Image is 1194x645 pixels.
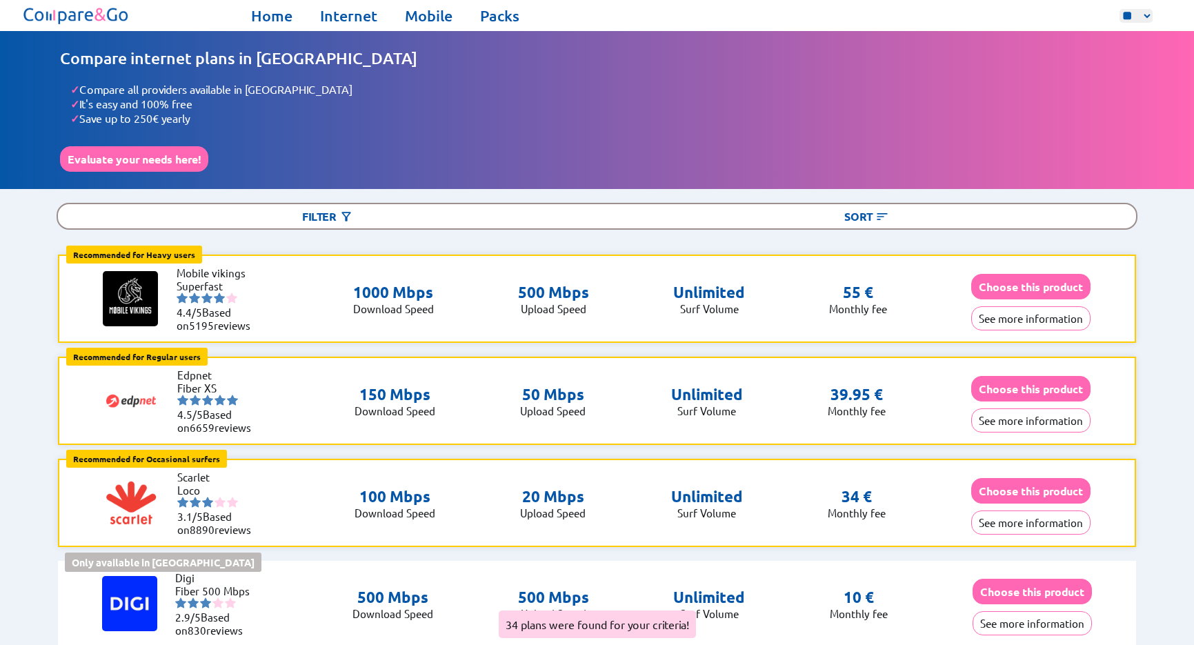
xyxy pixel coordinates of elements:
[177,292,188,304] img: starnr1
[175,611,258,637] li: Based on reviews
[202,395,213,406] img: starnr3
[177,368,260,381] li: Edpnet
[971,382,1091,395] a: Choose this product
[355,487,435,506] p: 100 Mbps
[353,302,434,315] p: Download Speed
[60,48,1135,68] h1: Compare internet plans in [GEOGRAPHIC_DATA]
[355,385,435,404] p: 150 Mbps
[971,280,1091,293] a: Choose this product
[520,385,586,404] p: 50 Mbps
[480,6,519,26] a: Packs
[215,497,226,508] img: starnr4
[70,111,1135,126] li: Save up to 250€ yearly
[73,453,220,464] b: Recommended for Occasional surfers
[70,82,79,97] span: ✓
[971,484,1091,497] a: Choose this product
[177,510,203,523] span: 3.1/5
[103,373,159,428] img: Logo of Edpnet
[214,292,225,304] img: starnr4
[673,283,745,302] p: Unlimited
[405,6,452,26] a: Mobile
[70,111,79,126] span: ✓
[190,395,201,406] img: starnr2
[971,274,1091,299] button: Choose this product
[215,395,226,406] img: starnr4
[227,395,238,406] img: starnr5
[828,404,886,417] p: Monthly fee
[177,381,260,395] li: Fiber XS
[973,585,1092,598] a: Choose this product
[830,607,888,620] p: Monthly fee
[973,617,1092,630] a: See more information
[973,579,1092,604] button: Choose this product
[355,404,435,417] p: Download Speed
[227,497,238,508] img: starnr5
[673,607,745,620] p: Surf Volume
[671,404,743,417] p: Surf Volume
[177,266,259,279] li: Mobile vikings
[320,6,377,26] a: Internet
[971,510,1091,535] button: See more information
[828,506,886,519] p: Monthly fee
[671,506,743,519] p: Surf Volume
[70,82,1135,97] li: Compare all providers available in [GEOGRAPHIC_DATA]
[518,607,589,620] p: Upload Speed
[188,624,206,637] span: 830
[60,146,208,172] button: Evaluate your needs here!
[103,475,159,530] img: Logo of Scarlet
[177,484,260,497] li: Loco
[200,597,211,608] img: starnr3
[177,408,260,434] li: Based on reviews
[58,204,597,228] div: Filter
[971,306,1091,330] button: See more information
[21,3,132,28] img: Logo of Compare&Go
[175,584,258,597] li: Fiber 500 Mbps
[72,556,255,568] b: Only available in [GEOGRAPHIC_DATA]
[201,292,212,304] img: starnr3
[177,470,260,484] li: Scarlet
[830,385,883,404] p: 39.95 €
[973,611,1092,635] button: See more information
[177,395,188,406] img: starnr1
[189,292,200,304] img: starnr2
[251,6,292,26] a: Home
[355,506,435,519] p: Download Speed
[843,283,873,302] p: 55 €
[352,607,433,620] p: Download Speed
[175,611,201,624] span: 2.9/5
[177,306,259,332] li: Based on reviews
[673,302,745,315] p: Surf Volume
[190,523,215,536] span: 8890
[971,408,1091,433] button: See more information
[190,497,201,508] img: starnr2
[875,210,889,224] img: Button open the sorting menu
[175,571,258,584] li: Digi
[518,588,589,607] p: 500 Mbps
[520,487,586,506] p: 20 Mbps
[225,597,236,608] img: starnr5
[829,302,887,315] p: Monthly fee
[842,487,872,506] p: 34 €
[188,597,199,608] img: starnr2
[70,97,1135,111] li: It's easy and 100% free
[212,597,223,608] img: starnr4
[175,597,186,608] img: starnr1
[971,376,1091,401] button: Choose this product
[518,302,589,315] p: Upload Speed
[189,319,214,332] span: 5195
[518,283,589,302] p: 500 Mbps
[844,588,874,607] p: 10 €
[177,510,260,536] li: Based on reviews
[102,576,157,631] img: Logo of Digi
[339,210,353,224] img: Button open the filtering menu
[971,516,1091,529] a: See more information
[177,408,203,421] span: 4.5/5
[971,478,1091,504] button: Choose this product
[70,97,79,111] span: ✓
[597,204,1135,228] div: Sort
[352,588,433,607] p: 500 Mbps
[971,414,1091,427] a: See more information
[73,351,201,362] b: Recommended for Regular users
[353,283,434,302] p: 1000 Mbps
[520,404,586,417] p: Upload Speed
